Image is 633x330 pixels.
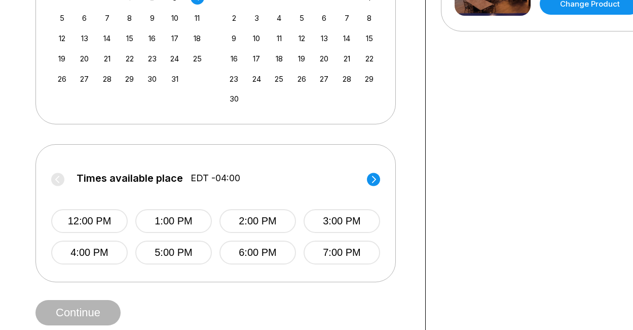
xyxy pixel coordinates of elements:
[55,31,69,45] div: Choose Sunday, October 12th, 2025
[78,52,91,65] div: Choose Monday, October 20th, 2025
[78,72,91,86] div: Choose Monday, October 27th, 2025
[168,72,181,86] div: Choose Friday, October 31st, 2025
[51,209,128,233] button: 12:00 PM
[191,31,204,45] div: Choose Saturday, October 18th, 2025
[227,92,241,106] div: Choose Sunday, November 30th, 2025
[145,31,159,45] div: Choose Thursday, October 16th, 2025
[272,11,286,25] div: Choose Tuesday, November 4th, 2025
[340,11,354,25] div: Choose Friday, November 7th, 2025
[100,52,114,65] div: Choose Tuesday, October 21st, 2025
[123,72,136,86] div: Choose Wednesday, October 29th, 2025
[295,11,309,25] div: Choose Wednesday, November 5th, 2025
[227,31,241,45] div: Choose Sunday, November 9th, 2025
[272,31,286,45] div: Choose Tuesday, November 11th, 2025
[219,241,296,265] button: 6:00 PM
[227,11,241,25] div: Choose Sunday, November 2nd, 2025
[317,31,331,45] div: Choose Thursday, November 13th, 2025
[168,52,181,65] div: Choose Friday, October 24th, 2025
[250,52,264,65] div: Choose Monday, November 17th, 2025
[295,52,309,65] div: Choose Wednesday, November 19th, 2025
[295,72,309,86] div: Choose Wednesday, November 26th, 2025
[250,72,264,86] div: Choose Monday, November 24th, 2025
[123,31,136,45] div: Choose Wednesday, October 15th, 2025
[272,52,286,65] div: Choose Tuesday, November 18th, 2025
[168,31,181,45] div: Choose Friday, October 17th, 2025
[317,52,331,65] div: Choose Thursday, November 20th, 2025
[340,31,354,45] div: Choose Friday, November 14th, 2025
[55,72,69,86] div: Choose Sunday, October 26th, 2025
[362,52,376,65] div: Choose Saturday, November 22nd, 2025
[78,11,91,25] div: Choose Monday, October 6th, 2025
[191,52,204,65] div: Choose Saturday, October 25th, 2025
[317,72,331,86] div: Choose Thursday, November 27th, 2025
[51,241,128,265] button: 4:00 PM
[145,52,159,65] div: Choose Thursday, October 23rd, 2025
[55,52,69,65] div: Choose Sunday, October 19th, 2025
[317,11,331,25] div: Choose Thursday, November 6th, 2025
[362,11,376,25] div: Choose Saturday, November 8th, 2025
[55,11,69,25] div: Choose Sunday, October 5th, 2025
[135,209,212,233] button: 1:00 PM
[191,11,204,25] div: Choose Saturday, October 11th, 2025
[362,72,376,86] div: Choose Saturday, November 29th, 2025
[145,72,159,86] div: Choose Thursday, October 30th, 2025
[295,31,309,45] div: Choose Wednesday, November 12th, 2025
[272,72,286,86] div: Choose Tuesday, November 25th, 2025
[77,173,183,184] span: Times available place
[100,31,114,45] div: Choose Tuesday, October 14th, 2025
[168,11,181,25] div: Choose Friday, October 10th, 2025
[227,52,241,65] div: Choose Sunday, November 16th, 2025
[340,72,354,86] div: Choose Friday, November 28th, 2025
[100,72,114,86] div: Choose Tuesday, October 28th, 2025
[100,11,114,25] div: Choose Tuesday, October 7th, 2025
[123,52,136,65] div: Choose Wednesday, October 22nd, 2025
[219,209,296,233] button: 2:00 PM
[191,173,240,184] span: EDT -04:00
[304,209,380,233] button: 3:00 PM
[340,52,354,65] div: Choose Friday, November 21st, 2025
[145,11,159,25] div: Choose Thursday, October 9th, 2025
[78,31,91,45] div: Choose Monday, October 13th, 2025
[250,31,264,45] div: Choose Monday, November 10th, 2025
[135,241,212,265] button: 5:00 PM
[123,11,136,25] div: Choose Wednesday, October 8th, 2025
[362,31,376,45] div: Choose Saturday, November 15th, 2025
[227,72,241,86] div: Choose Sunday, November 23rd, 2025
[250,11,264,25] div: Choose Monday, November 3rd, 2025
[304,241,380,265] button: 7:00 PM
